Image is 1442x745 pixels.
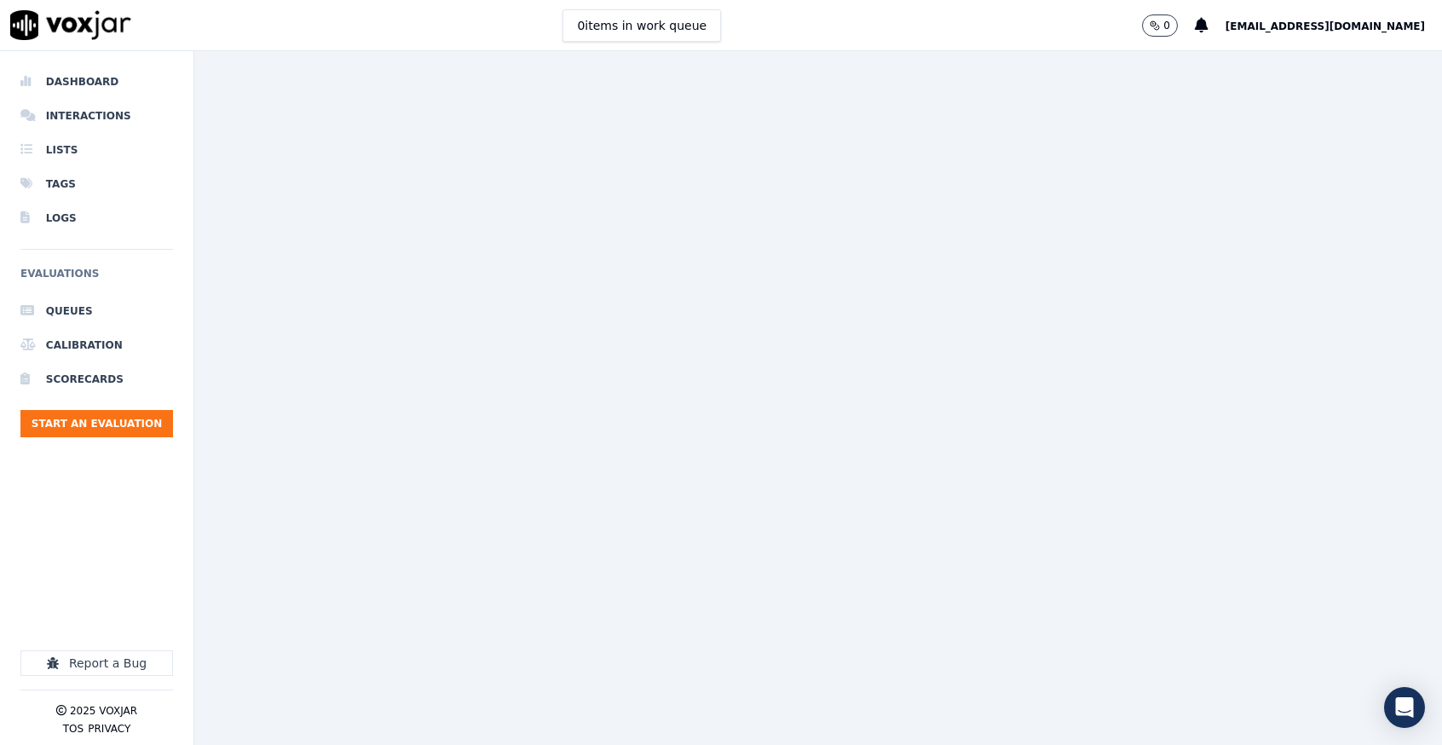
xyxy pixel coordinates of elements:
[20,410,173,437] button: Start an Evaluation
[70,704,137,718] p: 2025 Voxjar
[20,167,173,201] a: Tags
[20,65,173,99] a: Dashboard
[63,722,84,736] button: TOS
[20,263,173,294] h6: Evaluations
[1142,14,1178,37] button: 0
[20,650,173,676] button: Report a Bug
[20,133,173,167] a: Lists
[1226,20,1425,32] span: [EMAIL_ADDRESS][DOMAIN_NAME]
[1142,14,1195,37] button: 0
[88,722,130,736] button: Privacy
[20,328,173,362] a: Calibration
[1384,687,1425,728] div: Open Intercom Messenger
[20,294,173,328] a: Queues
[1226,15,1442,36] button: [EMAIL_ADDRESS][DOMAIN_NAME]
[10,10,131,40] img: voxjar logo
[20,362,173,396] a: Scorecards
[20,201,173,235] a: Logs
[20,99,173,133] a: Interactions
[562,9,721,42] button: 0items in work queue
[1163,19,1170,32] p: 0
